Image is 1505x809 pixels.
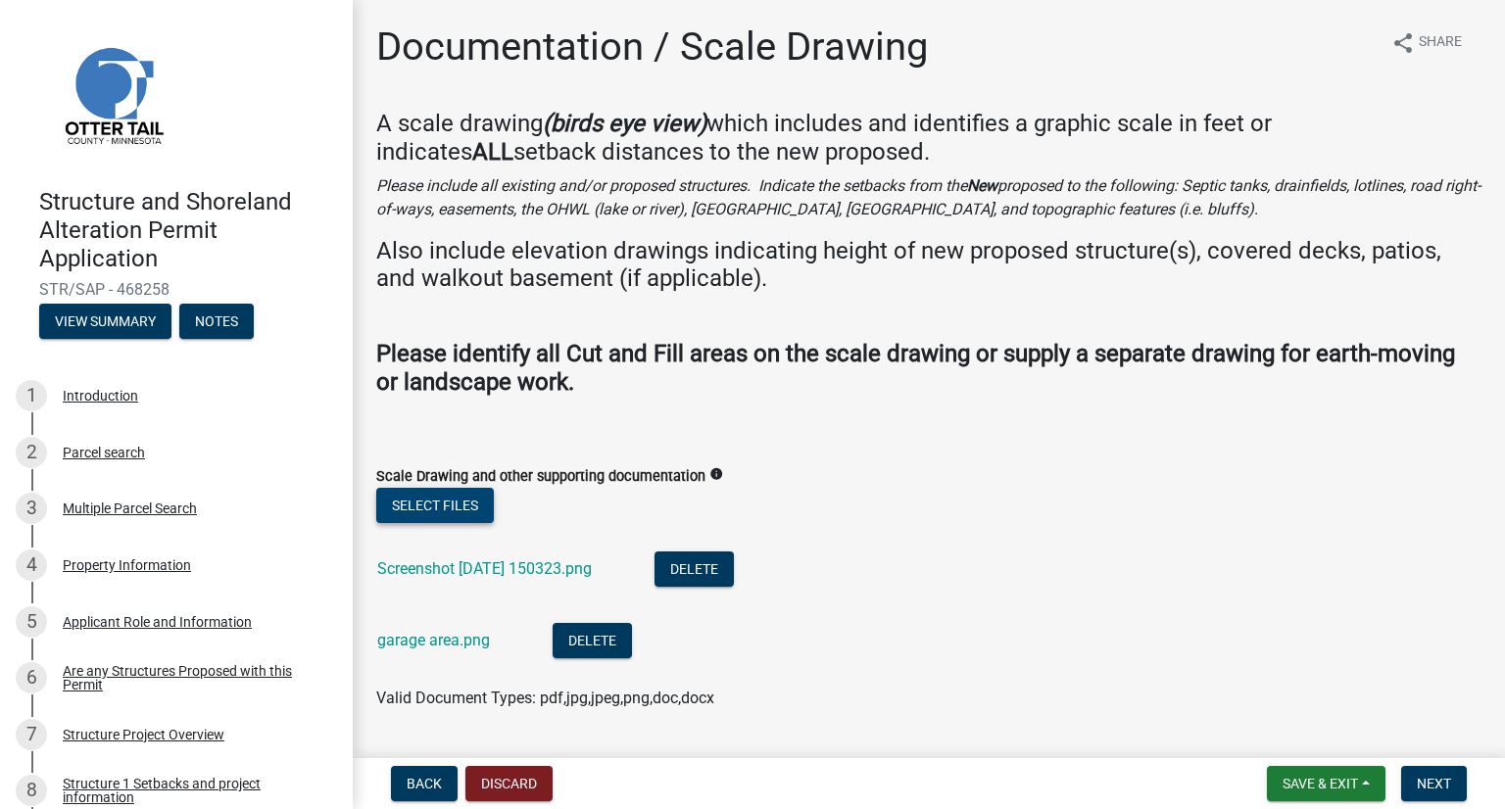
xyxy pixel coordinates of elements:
[376,176,1481,218] i: Please include all existing and/or proposed structures. Indicate the setbacks from the proposed t...
[377,559,592,578] a: Screenshot [DATE] 150323.png
[407,776,442,791] span: Back
[1419,31,1462,55] span: Share
[391,766,458,801] button: Back
[376,689,714,707] span: Valid Document Types: pdf,jpg,jpeg,png,doc,docx
[655,560,734,579] wm-modal-confirm: Delete Document
[553,623,632,658] button: Delete
[377,631,490,649] a: garage area.png
[16,606,47,638] div: 5
[179,304,254,339] button: Notes
[1376,24,1478,62] button: shareShare
[543,110,706,137] strong: (birds eye view)
[16,549,47,581] div: 4
[63,615,252,629] div: Applicant Role and Information
[63,777,321,804] div: Structure 1 Setbacks and project information
[709,467,723,481] i: info
[967,176,997,195] strong: New
[1417,776,1451,791] span: Next
[376,340,1455,396] strong: Please identify all Cut and Fill areas on the scale drawing or supply a separate drawing for eart...
[1283,776,1358,791] span: Save & Exit
[63,558,191,572] div: Property Information
[376,488,494,523] button: Select files
[16,380,47,411] div: 1
[39,280,314,299] span: STR/SAP - 468258
[655,551,734,587] button: Delete
[63,389,138,403] div: Introduction
[376,24,928,71] h1: Documentation / Scale Drawing
[16,662,47,693] div: 6
[63,728,224,741] div: Structure Project Overview
[179,315,254,331] wm-modal-confirm: Notes
[63,501,197,515] div: Multiple Parcel Search
[16,719,47,750] div: 7
[376,110,1481,167] h4: A scale drawing which includes and identifies a graphic scale in feet or indicates setback distan...
[465,766,553,801] button: Discard
[39,304,171,339] button: View Summary
[63,446,145,459] div: Parcel search
[16,775,47,806] div: 8
[63,664,321,691] div: Are any Structures Proposed with this Permit
[1401,766,1467,801] button: Next
[16,493,47,524] div: 3
[1391,31,1415,55] i: share
[376,237,1481,294] h4: Also include elevation drawings indicating height of new proposed structure(s), covered decks, pa...
[16,437,47,468] div: 2
[376,470,705,484] label: Scale Drawing and other supporting documentation
[553,632,632,650] wm-modal-confirm: Delete Document
[39,315,171,331] wm-modal-confirm: Summary
[472,138,513,166] strong: ALL
[1267,766,1385,801] button: Save & Exit
[39,188,337,272] h4: Structure and Shoreland Alteration Permit Application
[39,21,186,167] img: Otter Tail County, Minnesota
